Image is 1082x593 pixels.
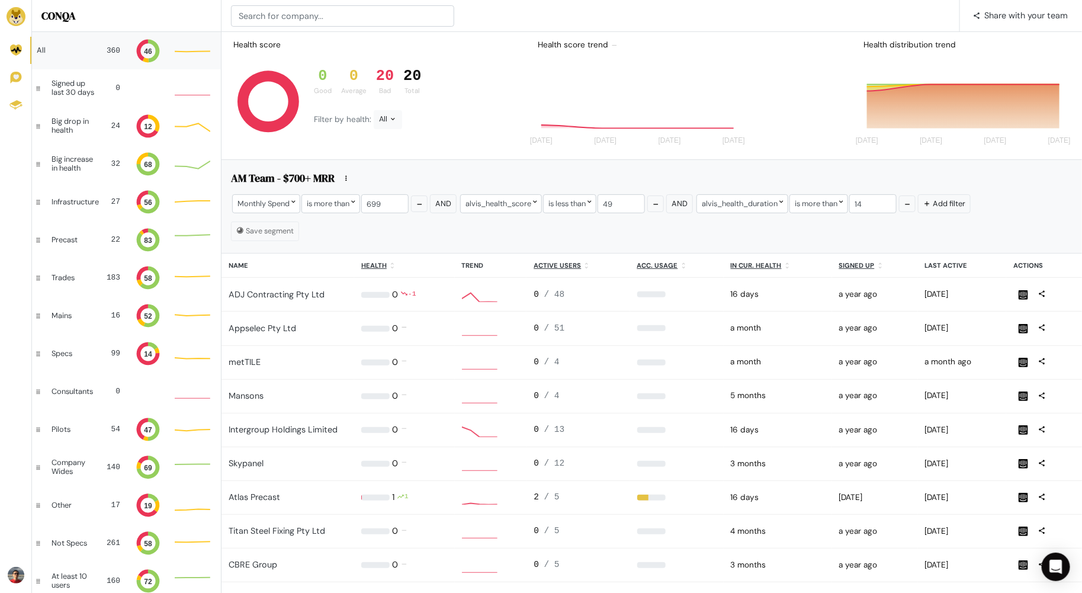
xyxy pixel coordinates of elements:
[301,194,360,213] div: is more than
[7,7,25,26] img: Brand
[839,525,911,537] div: 2024-05-14 06:24pm
[392,491,394,504] div: 1
[229,525,325,536] a: Titan Steel Fixing Pty Ltd
[52,387,93,396] div: Consultants
[839,559,911,571] div: 2024-06-25 04:32pm
[231,172,335,188] h5: AM Team - $700+ MRR
[534,261,581,270] u: Active users
[101,45,120,56] div: 360
[925,559,999,571] div: 2025-06-10 02:35pm
[534,390,622,403] div: 0
[361,261,387,270] u: Health
[41,9,211,23] h5: CONQA
[101,348,120,359] div: 99
[839,289,911,300] div: 2024-05-14 06:28pm
[392,559,398,572] div: 0
[534,322,622,335] div: 0
[108,158,120,169] div: 32
[854,34,1077,56] div: Health distribution trend
[52,572,96,589] div: At least 10 users
[839,322,911,334] div: 2024-05-14 06:22pm
[925,390,999,402] div: 2025-04-28 03:27pm
[229,289,325,300] a: ADJ Contracting Pty Ltd
[229,424,338,435] a: Intergroup Holdings Limited
[723,137,745,145] tspan: [DATE]
[672,198,688,209] span: And
[856,137,878,145] tspan: [DATE]
[108,196,120,207] div: 27
[404,491,409,504] div: 1
[52,459,96,476] div: Company Wides
[229,559,277,570] a: CBRE Group
[528,34,752,56] div: Health score trend
[221,254,354,278] th: Name
[731,289,825,300] div: 2025-08-10 05:00am
[839,261,875,270] u: Signed up
[696,194,788,213] div: alvis_health_duration
[392,356,398,369] div: 0
[32,373,221,411] a: Consultants 0
[229,458,264,469] a: Skypanel
[32,221,221,259] a: Precast 22 83
[530,137,553,145] tspan: [DATE]
[1006,254,1082,278] th: Actions
[8,567,24,584] img: Avatar
[731,458,825,470] div: 2025-06-08 05:00am
[839,424,911,436] div: 2024-05-14 06:20pm
[32,183,221,221] a: Infrastructure 27 56
[341,86,367,96] div: Average
[918,254,1006,278] th: Last active
[52,539,92,547] div: Not Specs
[637,427,717,433] div: 0%
[534,491,622,504] div: 2
[925,458,999,470] div: 2025-08-04 02:34pm
[731,356,825,368] div: 2025-07-27 05:00am
[102,386,120,397] div: 0
[925,525,999,537] div: 2025-08-19 05:24am
[925,322,999,334] div: 2025-08-19 07:01pm
[101,537,120,549] div: 261
[731,322,825,334] div: 2025-07-27 05:00am
[544,459,565,468] span: / 12
[839,458,911,470] div: 2024-05-14 06:28pm
[839,492,911,504] div: 2025-03-23 06:41pm
[460,194,542,213] div: alvis_health_score
[229,357,261,367] a: metTILE
[32,486,221,524] a: Other 17 19
[32,32,221,69] a: All 360 46
[925,424,999,436] div: 2025-08-24 06:46pm
[392,322,398,335] div: 0
[52,236,92,244] div: Precast
[595,137,617,145] tspan: [DATE]
[839,390,911,402] div: 2024-05-14 06:21pm
[731,424,825,436] div: 2025-08-10 05:00am
[1042,553,1070,581] div: Open Intercom Messenger
[106,120,120,132] div: 24
[925,492,999,504] div: 2025-08-20 09:07pm
[637,261,678,270] u: Acc. Usage
[314,68,332,85] div: 0
[1048,137,1071,145] tspan: [DATE]
[232,194,300,213] div: Monthly Spend
[925,356,999,368] div: 2025-07-24 03:27pm
[731,261,782,270] u: In cur. health
[392,289,398,302] div: 0
[918,194,971,213] button: Add filter
[925,289,999,300] div: 2025-08-24 08:32pm
[101,499,120,511] div: 17
[32,448,221,486] a: Company Wides 140 69
[544,357,560,367] span: / 4
[376,86,394,96] div: Bad
[52,79,99,97] div: Signed up last 30 days
[37,46,92,55] div: All
[52,155,98,172] div: Big increase in health
[32,297,221,335] a: Mains 16 52
[392,424,398,437] div: 0
[637,393,717,399] div: 0%
[101,424,120,435] div: 54
[341,68,367,85] div: 0
[789,194,848,213] div: is more than
[314,114,374,124] span: Filter by health:
[534,289,622,302] div: 0
[231,5,454,27] input: Search for company...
